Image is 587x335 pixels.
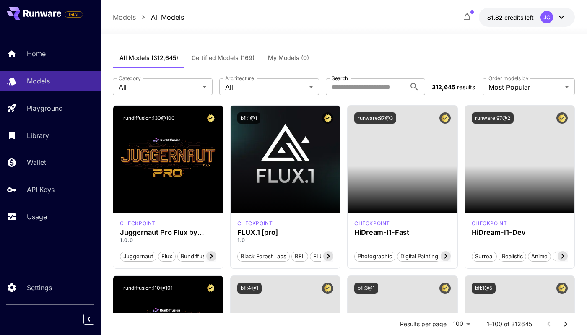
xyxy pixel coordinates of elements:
[238,252,289,261] span: Black Forest Labs
[158,251,176,262] button: flux
[27,184,55,195] p: API Keys
[120,252,156,261] span: juggernaut
[354,220,390,227] div: HiDream Fast
[205,283,216,294] button: Certified Model – Vetted for best performance and includes a commercial license.
[499,252,526,261] span: Realistic
[472,112,514,124] button: runware:97@2
[499,251,526,262] button: Realistic
[237,283,262,294] button: bfl:4@1
[354,283,378,294] button: bfl:3@1
[120,251,156,262] button: juggernaut
[120,283,176,294] button: rundiffusion:110@101
[225,82,306,92] span: All
[439,283,451,294] button: Certified Model – Vetted for best performance and includes a commercial license.
[27,283,52,293] p: Settings
[450,318,473,330] div: 100
[557,316,574,332] button: Go to next page
[237,220,273,227] p: checkpoint
[310,252,348,261] span: FLUX.1 [pro]
[119,54,178,62] span: All Models (312,645)
[488,75,528,82] label: Order models by
[119,82,199,92] span: All
[65,11,83,18] span: TRIAL
[205,112,216,124] button: Certified Model – Vetted for best performance and includes a commercial license.
[457,83,475,91] span: results
[487,320,532,328] p: 1–100 of 312645
[528,251,551,262] button: Anime
[268,54,309,62] span: My Models (0)
[540,11,553,23] div: JC
[432,83,455,91] span: 312,645
[354,220,390,227] p: checkpoint
[397,252,441,261] span: Digital Painting
[119,75,141,82] label: Category
[113,12,184,22] nav: breadcrumb
[27,103,63,113] p: Playground
[192,54,255,62] span: Certified Models (169)
[479,8,575,27] button: $1.81843JC
[120,220,156,227] div: FLUX.1 D
[397,251,442,262] button: Digital Painting
[487,13,534,22] div: $1.81843
[400,320,447,328] p: Results per page
[120,220,156,227] p: checkpoint
[354,251,395,262] button: Photographic
[27,130,49,140] p: Library
[472,283,496,294] button: bfl:1@5
[472,220,507,227] p: checkpoint
[120,229,216,236] h3: Juggernaut Pro Flux by RunDiffusion
[354,112,396,124] button: runware:97@3
[322,112,333,124] button: Certified Model – Vetted for best performance and includes a commercial license.
[27,49,46,59] p: Home
[355,252,395,261] span: Photographic
[472,220,507,227] div: HiDream Dev
[177,251,217,262] button: rundiffusion
[113,12,136,22] a: Models
[237,229,334,236] h3: FLUX.1 [pro]
[553,252,579,261] span: Stylized
[556,283,568,294] button: Certified Model – Vetted for best performance and includes a commercial license.
[83,314,94,325] button: Collapse sidebar
[27,157,46,167] p: Wallet
[237,112,260,124] button: bfl:1@1
[553,251,579,262] button: Stylized
[310,251,349,262] button: FLUX.1 [pro]
[27,76,50,86] p: Models
[322,283,333,294] button: Certified Model – Vetted for best performance and includes a commercial license.
[487,14,504,21] span: $1.82
[488,82,561,92] span: Most Popular
[439,112,451,124] button: Certified Model – Vetted for best performance and includes a commercial license.
[65,9,83,19] span: Add your payment card to enable full platform functionality.
[472,229,568,236] h3: HiDream-I1-Dev
[27,212,47,222] p: Usage
[237,220,273,227] div: fluxpro
[120,236,216,244] p: 1.0.0
[90,312,101,327] div: Collapse sidebar
[528,252,551,261] span: Anime
[291,251,308,262] button: BFL
[354,229,451,236] h3: HiDream-I1-Fast
[504,14,534,21] span: credits left
[120,112,178,124] button: rundiffusion:130@100
[556,112,568,124] button: Certified Model – Vetted for best performance and includes a commercial license.
[225,75,254,82] label: Architecture
[332,75,348,82] label: Search
[158,252,175,261] span: flux
[151,12,184,22] a: All Models
[237,251,290,262] button: Black Forest Labs
[472,251,497,262] button: Surreal
[178,252,216,261] span: rundiffusion
[237,236,334,244] p: 1.0
[292,252,308,261] span: BFL
[472,252,496,261] span: Surreal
